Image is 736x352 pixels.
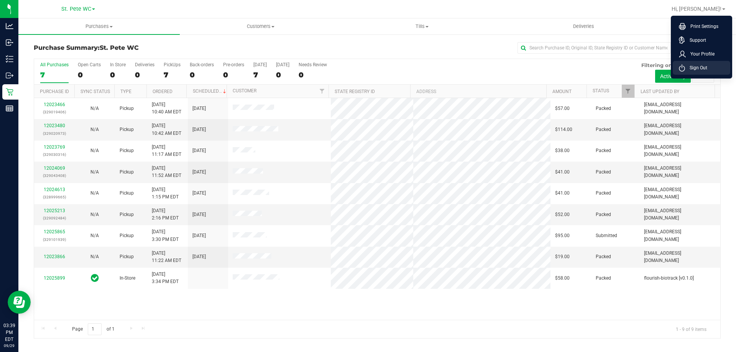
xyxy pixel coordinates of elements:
span: Not Applicable [90,212,99,217]
a: Support [679,36,727,44]
span: [DATE] [192,190,206,197]
iframe: Resource center [8,291,31,314]
div: 0 [299,70,327,79]
span: $38.00 [555,147,570,154]
a: Purchase ID [40,89,69,94]
span: Packed [596,275,611,282]
a: 12025865 [44,229,65,234]
div: 0 [190,70,214,79]
span: Packed [596,190,611,197]
p: (329092484) [39,214,70,222]
span: [DATE] 2:16 PM EDT [152,207,179,222]
div: 7 [253,70,267,79]
span: [EMAIL_ADDRESS][DOMAIN_NAME] [644,207,716,222]
span: $41.00 [555,190,570,197]
a: 12025899 [44,275,65,281]
span: Packed [596,105,611,112]
span: Pickup [120,126,134,133]
div: Open Carts [78,62,101,67]
span: Pickup [120,232,134,239]
div: PickUps [164,62,181,67]
a: Customers [180,18,341,34]
inline-svg: Analytics [6,22,13,30]
a: 12023769 [44,144,65,150]
div: [DATE] [276,62,289,67]
span: Hi, [PERSON_NAME]! [672,6,721,12]
span: [DATE] [192,211,206,218]
p: (329030316) [39,151,70,158]
a: Purchases [18,18,180,34]
a: Scheduled [193,88,228,94]
span: [DATE] 3:30 PM EDT [152,228,179,243]
span: In-Store [120,275,135,282]
span: Not Applicable [90,148,99,153]
inline-svg: Outbound [6,72,13,79]
a: 12025213 [44,208,65,213]
p: 09/29 [3,343,15,349]
span: Sign Out [685,64,707,72]
div: 0 [276,70,289,79]
a: Customer [233,88,256,93]
span: Packed [596,211,611,218]
div: Deliveries [135,62,154,67]
li: Sign Out [673,61,730,75]
span: Packed [596,253,611,260]
span: Pickup [120,105,134,112]
div: 0 [110,70,126,79]
a: Type [120,89,131,94]
div: 7 [40,70,69,79]
div: 0 [223,70,244,79]
span: flourish-biotrack [v0.1.0] [644,275,694,282]
button: N/A [90,126,99,133]
input: 1 [88,323,102,335]
span: $114.00 [555,126,572,133]
span: St. Pete WC [61,6,91,12]
a: Filter [622,85,634,98]
span: $58.00 [555,275,570,282]
a: 12023466 [44,102,65,107]
button: Active only [655,70,691,83]
span: Support [685,36,706,44]
span: [DATE] [192,253,206,260]
span: Page of 1 [66,323,121,335]
a: Sync Status [80,89,110,94]
span: Customers [180,23,341,30]
span: [DATE] 10:40 AM EDT [152,101,181,116]
span: $52.00 [555,211,570,218]
div: In Store [110,62,126,67]
button: N/A [90,190,99,197]
span: Not Applicable [90,190,99,196]
span: Not Applicable [90,127,99,132]
p: (329019406) [39,108,70,116]
span: $19.00 [555,253,570,260]
span: Not Applicable [90,106,99,111]
p: (329101939) [39,236,70,243]
span: [DATE] [192,126,206,133]
span: Pickup [120,169,134,176]
inline-svg: Retail [6,88,13,96]
inline-svg: Inbound [6,39,13,46]
span: $41.00 [555,169,570,176]
span: [EMAIL_ADDRESS][DOMAIN_NAME] [644,228,716,243]
div: 7 [164,70,181,79]
p: (329020973) [39,130,70,137]
span: [DATE] 10:42 AM EDT [152,122,181,137]
span: Packed [596,169,611,176]
span: Your Profile [686,50,715,58]
p: (328999665) [39,193,70,201]
span: Purchases [18,23,180,30]
a: Deliveries [503,18,664,34]
button: N/A [90,105,99,112]
div: Pre-orders [223,62,244,67]
h3: Purchase Summary: [34,44,263,51]
span: [DATE] [192,169,206,176]
a: Status [593,88,609,93]
inline-svg: Inventory [6,55,13,63]
span: Tills [342,23,502,30]
span: Packed [596,126,611,133]
span: [DATE] 1:15 PM EDT [152,186,179,201]
span: [DATE] 3:34 PM EDT [152,271,179,285]
a: Ordered [153,89,172,94]
span: Pickup [120,211,134,218]
span: Pickup [120,253,134,260]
